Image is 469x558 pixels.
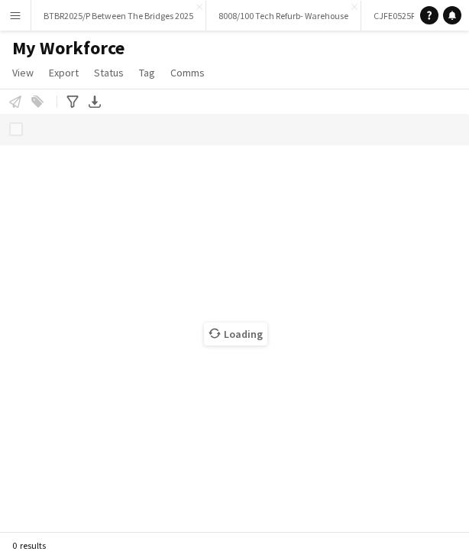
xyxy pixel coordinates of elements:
[164,63,211,83] a: Comms
[49,66,79,79] span: Export
[63,92,82,111] app-action-btn: Advanced filters
[12,66,34,79] span: View
[6,63,40,83] a: View
[170,66,205,79] span: Comms
[139,66,155,79] span: Tag
[31,1,206,31] button: BTBR2025/P Between The Bridges 2025
[43,63,85,83] a: Export
[12,37,125,60] span: My Workforce
[206,1,361,31] button: 8008/100 Tech Refurb- Warehouse
[88,63,130,83] a: Status
[204,323,267,346] span: Loading
[94,66,124,79] span: Status
[133,63,161,83] a: Tag
[86,92,104,111] app-action-btn: Export XLSX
